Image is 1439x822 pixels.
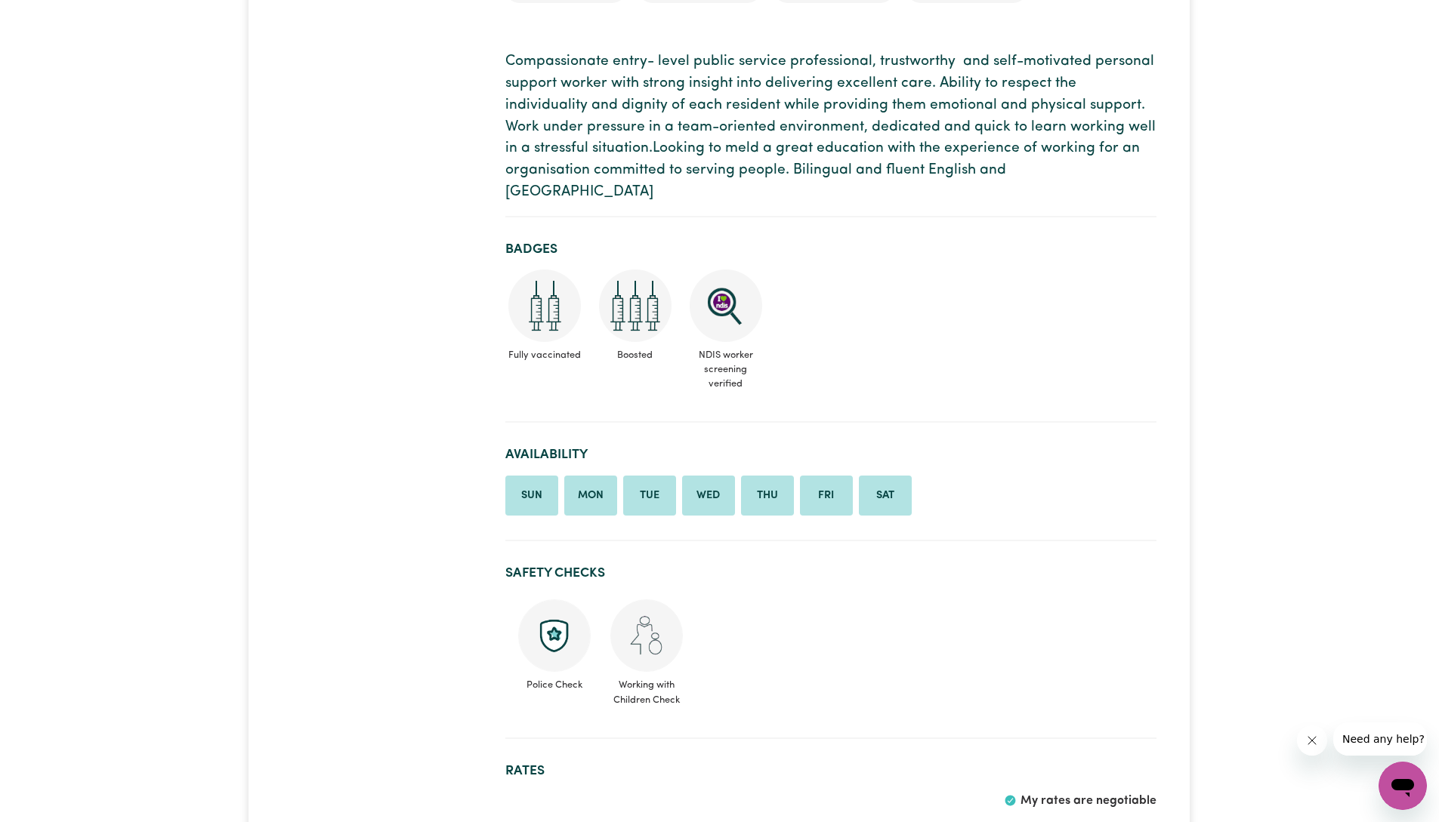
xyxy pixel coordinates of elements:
span: Boosted [596,342,675,368]
h2: Availability [505,447,1156,463]
img: Police check [518,599,591,672]
p: Compassionate entry- level public service professional, trustworthy and self-motivated personal s... [505,51,1156,204]
li: Available on Friday [800,476,853,516]
img: Working with children check [610,599,683,672]
img: Care and support worker has received booster dose of COVID-19 vaccination [599,269,672,342]
li: Available on Monday [564,476,617,516]
h2: Rates [505,763,1156,779]
span: My rates are negotiable [1021,795,1156,807]
li: Available on Tuesday [623,476,676,516]
iframe: Button to launch messaging window [1379,762,1427,810]
span: Working with Children Check [610,672,684,707]
h2: Safety Checks [505,565,1156,581]
iframe: Close message [1297,725,1327,756]
span: Fully vaccinated [505,342,584,368]
img: NDIS Worker Screening Verified [690,269,762,342]
li: Available on Sunday [505,476,558,516]
span: Police Check [517,672,591,692]
img: Care and support worker has received 2 doses of COVID-19 vaccine [508,269,581,342]
span: NDIS worker screening verified [687,342,765,398]
h2: Badges [505,242,1156,257]
iframe: Message from company [1333,722,1427,756]
li: Available on Wednesday [682,476,735,516]
li: Available on Thursday [741,476,794,516]
li: Available on Saturday [859,476,912,516]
